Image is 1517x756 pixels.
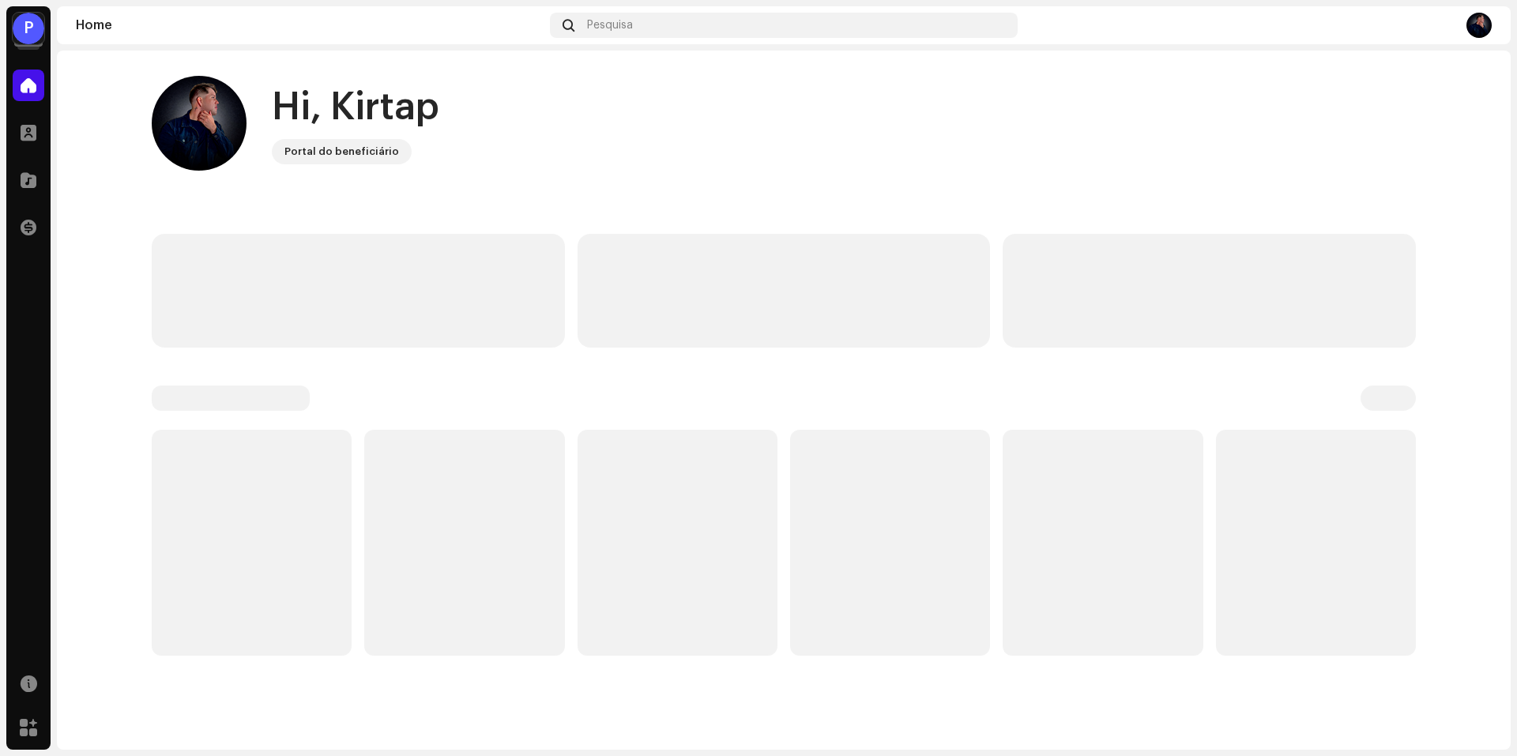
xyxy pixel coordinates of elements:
[587,19,633,32] span: Pesquisa
[272,82,439,133] div: Hi, Kirtap
[13,13,44,44] div: P
[284,142,399,161] div: Portal do beneficiário
[152,76,247,171] img: 4780089d-d1bc-462c-aae6-dedd32276044
[1466,13,1492,38] img: 4780089d-d1bc-462c-aae6-dedd32276044
[76,19,544,32] div: Home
